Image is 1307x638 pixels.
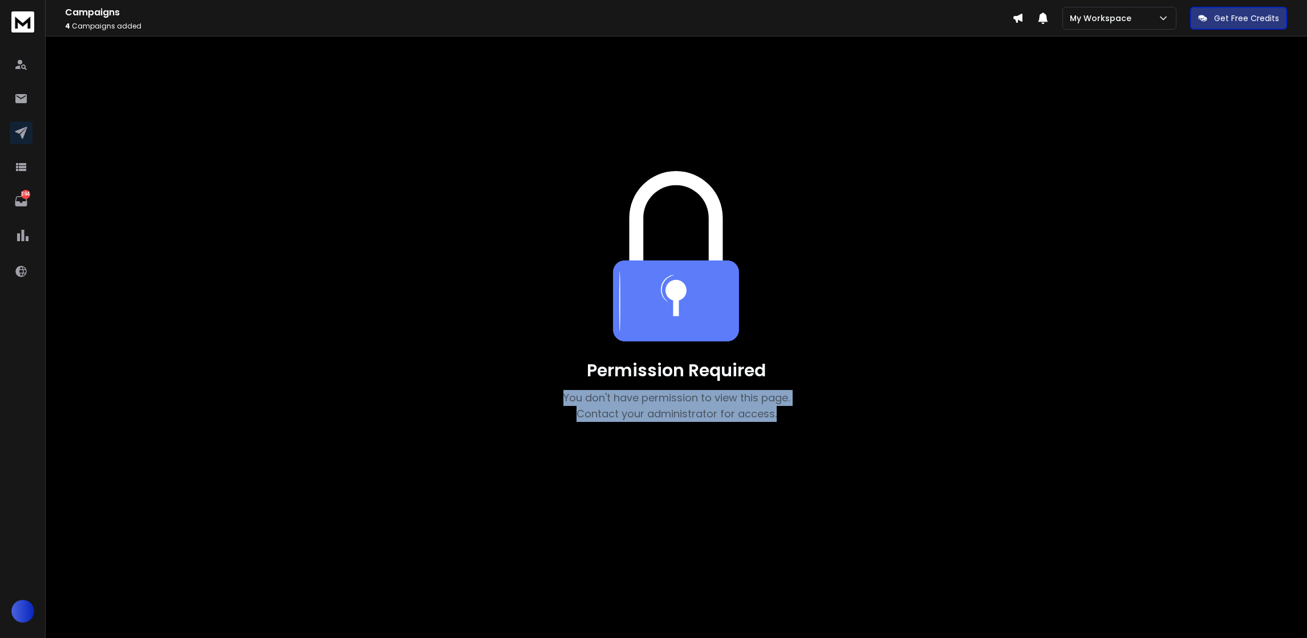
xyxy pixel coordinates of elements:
h1: Permission Required [549,360,804,381]
p: My Workspace [1070,13,1136,24]
p: Get Free Credits [1214,13,1279,24]
span: 4 [65,21,70,31]
p: Campaigns added [65,22,1012,31]
p: 394 [21,190,30,199]
p: You don't have permission to view this page. Contact your administrator for access. [549,390,804,422]
h1: Campaigns [65,6,1012,19]
button: Get Free Credits [1190,7,1287,30]
a: 394 [10,190,33,213]
img: logo [11,11,34,32]
img: Team collaboration [613,171,740,342]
